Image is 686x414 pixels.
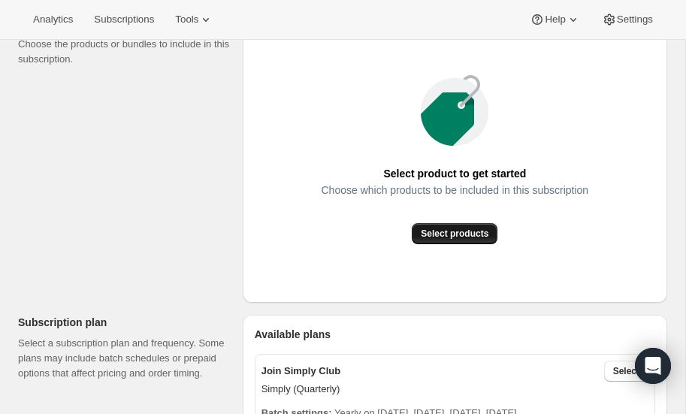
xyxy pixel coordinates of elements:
button: Subscriptions [85,9,163,30]
span: Settings [617,14,653,26]
button: Help [521,9,589,30]
span: Help [545,14,565,26]
button: Settings [593,9,662,30]
button: Tools [166,9,222,30]
p: Subscription plan [18,315,231,330]
button: Analytics [24,9,82,30]
span: Select products [421,228,488,240]
p: Join Simply Club [261,364,340,379]
button: Select products [412,223,497,244]
span: Analytics [33,14,73,26]
span: Choose which products to be included in this subscription [322,180,589,201]
span: Select [613,365,639,377]
span: Select product to get started [383,163,526,184]
p: Select a subscription plan and frequency. Some plans may include batch schedules or prepaid optio... [18,336,231,381]
span: Tools [175,14,198,26]
button: Select [604,361,648,382]
p: Choose the products or bundles to include in this subscription. [18,37,231,67]
span: Available plans [255,327,331,342]
div: Open Intercom Messenger [635,348,671,384]
p: Simply (Quarterly) [261,382,648,397]
span: Subscriptions [94,14,154,26]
